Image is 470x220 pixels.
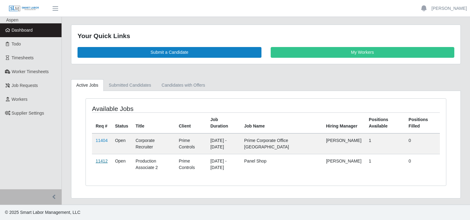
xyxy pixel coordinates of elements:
td: Corporate Recruiter [132,133,175,154]
img: SLM Logo [9,5,39,12]
span: Supplier Settings [12,111,44,116]
a: Active Jobs [71,79,104,91]
div: Your Quick Links [78,31,454,41]
td: [DATE] - [DATE] [207,133,241,154]
td: 0 [405,133,440,154]
th: Status [111,112,132,133]
td: Prime Corporate Office [GEOGRAPHIC_DATA] [241,133,322,154]
a: My Workers [271,47,455,58]
span: Aspen [6,18,18,22]
th: Client [175,112,207,133]
span: © 2025 Smart Labor Management, LLC [5,210,80,215]
a: Submitted Candidates [104,79,157,91]
th: Job Duration [207,112,241,133]
span: Job Requests [12,83,38,88]
th: Title [132,112,175,133]
td: Prime Controls [175,154,207,175]
td: Production Associate 2 [132,154,175,175]
th: Req # [92,112,111,133]
th: Job Name [241,112,322,133]
span: Todo [12,41,21,46]
a: Candidates with Offers [156,79,210,91]
span: Worker Timesheets [12,69,49,74]
td: 0 [405,154,440,175]
td: 1 [365,154,405,175]
td: [PERSON_NAME] [322,154,365,175]
span: Workers [12,97,28,102]
th: Hiring Manager [322,112,365,133]
span: Dashboard [12,28,33,33]
th: Positions Available [365,112,405,133]
th: Positions Filled [405,112,440,133]
span: Timesheets [12,55,34,60]
a: [PERSON_NAME] [432,5,467,12]
td: Panel Shop [241,154,322,175]
td: 1 [365,133,405,154]
h4: Available Jobs [92,105,232,112]
a: 11412 [96,159,108,163]
td: [PERSON_NAME] [322,133,365,154]
a: 11404 [96,138,108,143]
td: Prime Controls [175,133,207,154]
td: [DATE] - [DATE] [207,154,241,175]
td: Open [111,154,132,175]
td: Open [111,133,132,154]
a: Submit a Candidate [78,47,261,58]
